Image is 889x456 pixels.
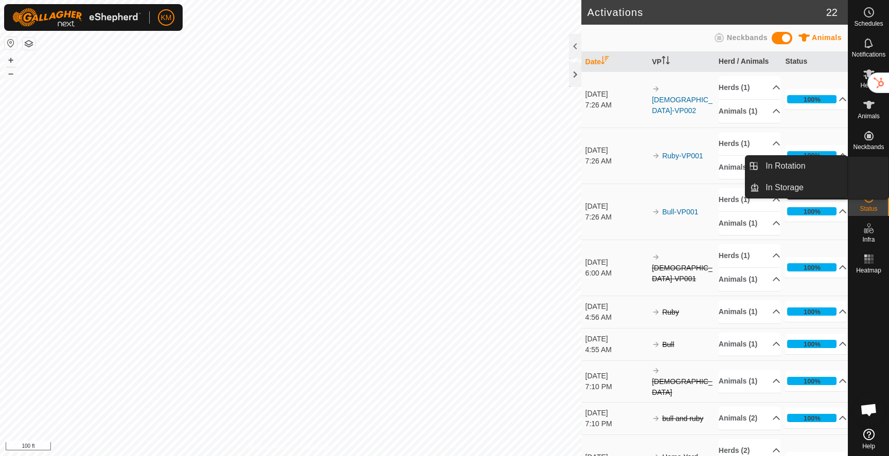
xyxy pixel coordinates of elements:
[852,51,885,58] span: Notifications
[766,160,805,172] span: In Rotation
[662,152,703,160] a: Ruby-VP001
[648,52,715,72] th: VP
[585,418,647,429] div: 7:10 PM
[652,377,712,396] s: [DEMOGRAPHIC_DATA]
[719,156,780,179] p-accordion-header: Animals (1)
[804,263,821,272] div: 100%
[652,340,660,349] img: arrow
[585,301,647,312] div: [DATE]
[662,208,698,216] a: Bull-VP001
[652,414,660,423] img: arrow
[652,253,660,261] img: arrow
[585,312,647,323] div: 4:56 AM
[862,443,875,449] span: Help
[662,414,703,423] s: bull and ruby
[585,344,647,355] div: 4:55 AM
[826,5,838,20] span: 22
[662,308,679,316] s: Ruby
[585,334,647,344] div: [DATE]
[652,208,660,216] img: arrow
[766,181,804,194] span: In Storage
[719,132,780,155] p-accordion-header: Herds (1)
[715,52,781,72] th: Herd / Animals
[585,381,647,392] div: 7:10 PM
[662,340,674,349] s: Bull
[719,244,780,267] p-accordion-header: Herds (1)
[652,85,660,93] img: arrow
[759,156,847,176] a: In Rotation
[585,89,647,100] div: [DATE]
[745,156,847,176] li: In Rotation
[804,339,821,349] div: 100%
[785,145,847,166] p-accordion-header: 100%
[860,206,877,212] span: Status
[585,100,647,111] div: 7:26 AM
[652,152,660,160] img: arrow
[719,300,780,323] p-accordion-header: Animals (1)
[787,207,837,215] div: 100%
[719,370,780,393] p-accordion-header: Animals (1)
[585,257,647,268] div: [DATE]
[581,52,648,72] th: Date
[585,156,647,167] div: 7:26 AM
[787,340,837,348] div: 100%
[719,100,780,123] p-accordion-header: Animals (1)
[23,38,35,50] button: Map Layers
[785,201,847,222] p-accordion-header: 100%
[652,96,712,115] a: [DEMOGRAPHIC_DATA]-VP002
[853,144,884,150] span: Neckbands
[848,425,889,453] a: Help
[727,33,768,42] span: Neckbands
[719,188,780,211] p-accordion-header: Herds (1)
[858,113,880,119] span: Animals
[854,394,884,425] div: Open chat
[662,58,670,66] p-sorticon: Activate to sort
[860,82,877,88] span: Herds
[719,268,780,291] p-accordion-header: Animals (1)
[785,257,847,278] p-accordion-header: 100%
[601,58,609,66] p-sorticon: Activate to sort
[585,145,647,156] div: [DATE]
[785,301,847,322] p-accordion-header: 100%
[719,407,780,430] p-accordion-header: Animals (2)
[785,334,847,354] p-accordion-header: 100%
[5,37,17,49] button: Reset Map
[781,52,848,72] th: Status
[585,408,647,418] div: [DATE]
[652,264,712,283] s: [DEMOGRAPHIC_DATA]-VP001
[785,408,847,428] p-accordion-header: 100%
[585,371,647,381] div: [DATE]
[585,212,647,223] div: 7:26 AM
[652,308,660,316] img: arrow
[719,76,780,99] p-accordion-header: Herds (1)
[652,367,660,375] img: arrow
[804,376,821,386] div: 100%
[588,6,826,19] h2: Activations
[719,333,780,356] p-accordion-header: Animals (1)
[585,201,647,212] div: [DATE]
[12,8,141,27] img: Gallagher Logo
[787,263,837,271] div: 100%
[804,307,821,317] div: 100%
[812,33,842,42] span: Animals
[787,95,837,103] div: 100%
[759,177,847,198] a: In Storage
[787,414,837,422] div: 100%
[854,21,883,27] span: Schedules
[862,236,875,243] span: Infra
[585,268,647,279] div: 6:00 AM
[161,12,172,23] span: KM
[787,151,837,159] div: 100%
[785,371,847,391] p-accordion-header: 100%
[250,443,289,452] a: Privacy Policy
[804,95,821,104] div: 100%
[856,267,881,273] span: Heatmap
[787,307,837,316] div: 100%
[300,443,331,452] a: Contact Us
[5,54,17,66] button: +
[719,212,780,235] p-accordion-header: Animals (1)
[745,177,847,198] li: In Storage
[787,377,837,385] div: 100%
[5,67,17,80] button: –
[804,207,821,216] div: 100%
